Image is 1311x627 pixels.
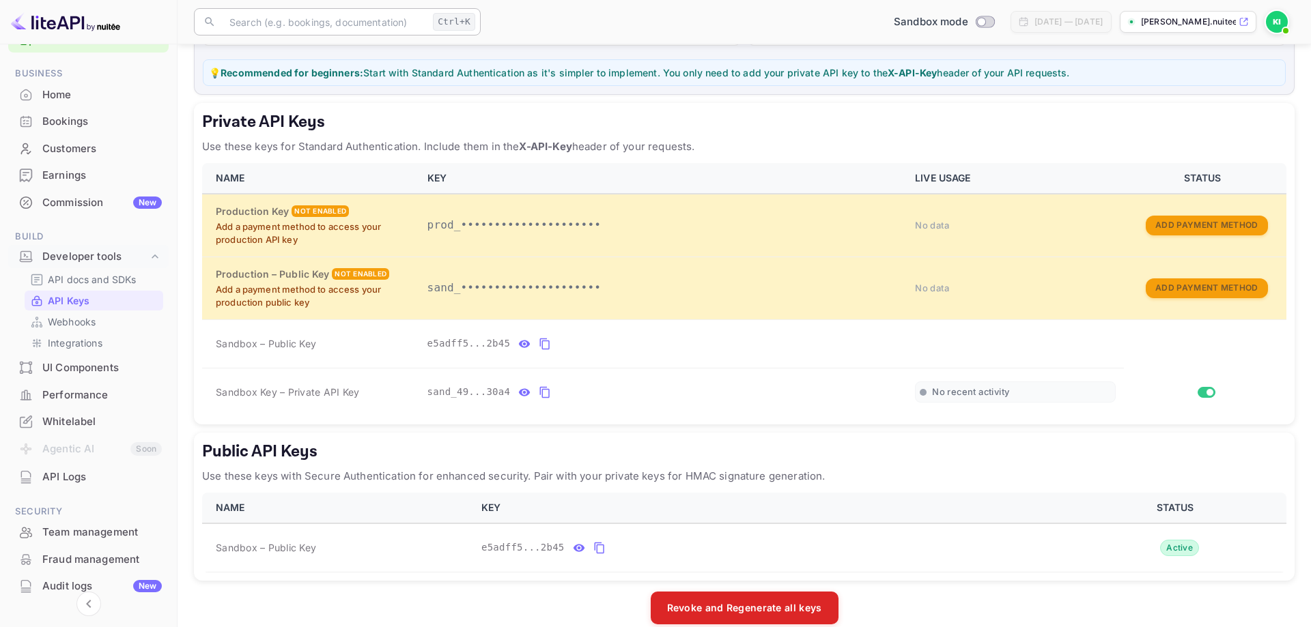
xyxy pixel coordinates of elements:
[30,336,158,350] a: Integrations
[427,336,511,351] span: e5adff5...2b45
[133,580,162,592] div: New
[48,293,89,308] p: API Keys
[1266,11,1288,33] img: King Iboy
[427,385,511,399] span: sand_49...30a4
[8,382,169,407] a: Performance
[202,163,419,194] th: NAME
[8,82,169,108] div: Home
[473,493,1069,523] th: KEY
[30,293,158,308] a: API Keys
[1069,493,1286,523] th: STATUS
[1141,16,1236,28] p: [PERSON_NAME].nuitee...
[8,108,169,134] a: Bookings
[42,414,162,430] div: Whitelabel
[433,13,475,31] div: Ctrl+K
[216,220,411,247] p: Add a payment method to access your production API key
[1146,278,1267,298] button: Add Payment Method
[202,493,473,523] th: NAME
[888,14,1000,30] div: Switch to Production mode
[427,217,899,233] p: prod_•••••••••••••••••••••
[419,163,907,194] th: KEY
[42,168,162,184] div: Earnings
[8,464,169,491] div: API Logs
[42,114,162,130] div: Bookings
[8,229,169,244] span: Build
[8,382,169,409] div: Performance
[42,87,162,103] div: Home
[30,315,158,329] a: Webhooks
[8,190,169,216] div: CommissionNew
[133,196,162,209] div: New
[8,108,169,135] div: Bookings
[216,336,316,351] span: Sandbox – Public Key
[8,519,169,546] div: Team management
[30,272,158,287] a: API docs and SDKs
[25,333,163,353] div: Integrations
[519,140,572,153] strong: X-API-Key
[221,8,427,35] input: Search (e.g. bookings, documentation)
[292,205,349,217] div: Not enabled
[216,386,359,398] span: Sandbox Key – Private API Key
[8,162,169,189] div: Earnings
[202,441,1286,463] h5: Public API Keys
[209,65,1280,80] p: 💡 Start with Standard Authentication as it's simpler to implement. You only need to add your priv...
[932,386,1009,398] span: No recent activity
[8,504,169,519] span: Security
[25,312,163,332] div: Webhooks
[8,355,169,381] div: UI Components
[1124,163,1286,194] th: STATUS
[48,315,96,329] p: Webhooks
[8,66,169,81] span: Business
[25,269,163,289] div: API docs and SDKs
[42,195,162,211] div: Commission
[202,138,1286,155] p: Use these keys for Standard Authentication. Include them in the header of your requests.
[42,388,162,403] div: Performance
[481,540,565,555] span: e5adff5...2b45
[8,464,169,489] a: API Logs
[8,519,169,544] a: Team management
[8,409,169,435] div: Whitelabel
[202,468,1286,484] p: Use these keys with Secure Authentication for enhanced security. Pair with your private keys for ...
[894,14,968,30] span: Sandbox mode
[915,282,949,293] span: No data
[42,525,162,540] div: Team management
[48,336,102,350] p: Integrations
[8,162,169,188] a: Earnings
[907,163,1124,194] th: LIVE USAGE
[1034,16,1103,28] div: [DATE] — [DATE]
[427,280,899,296] p: sand_•••••••••••••••••••••
[8,546,169,572] a: Fraud management
[216,204,289,219] h6: Production Key
[8,573,169,600] div: Audit logsNew
[42,469,162,485] div: API Logs
[1146,281,1267,293] a: Add Payment Method
[1146,218,1267,230] a: Add Payment Method
[11,11,120,33] img: LiteAPI logo
[42,141,162,157] div: Customers
[42,552,162,568] div: Fraud management
[915,220,949,231] span: No data
[8,409,169,434] a: Whitelabel
[8,245,169,269] div: Developer tools
[216,267,329,282] h6: Production – Public Key
[8,190,169,215] a: CommissionNew
[42,579,162,594] div: Audit logs
[1146,216,1267,235] button: Add Payment Method
[202,111,1286,133] h5: Private API Keys
[25,291,163,310] div: API Keys
[48,272,137,287] p: API docs and SDKs
[76,592,101,616] button: Collapse navigation
[8,136,169,162] div: Customers
[8,136,169,161] a: Customers
[216,283,411,310] p: Add a payment method to access your production public key
[216,540,316,555] span: Sandbox – Public Key
[1160,540,1199,556] div: Active
[8,573,169,598] a: Audit logsNew
[332,268,389,280] div: Not enabled
[221,67,363,78] strong: Recommended for beginners:
[202,493,1286,572] table: public api keys table
[202,163,1286,416] table: private api keys table
[888,67,937,78] strong: X-API-Key
[651,592,838,624] button: Revoke and Regenerate all keys
[8,355,169,380] a: UI Components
